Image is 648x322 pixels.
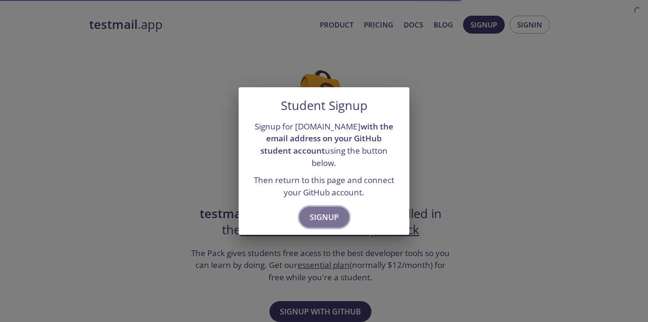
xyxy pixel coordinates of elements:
strong: with the email address on your GitHub student account [260,121,393,156]
h5: Student Signup [281,99,368,113]
span: Signup [310,211,339,224]
p: Then return to this page and connect your GitHub account. [250,174,398,198]
p: Signup for [DOMAIN_NAME] using the button below. [250,120,398,169]
button: Signup [299,207,349,228]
